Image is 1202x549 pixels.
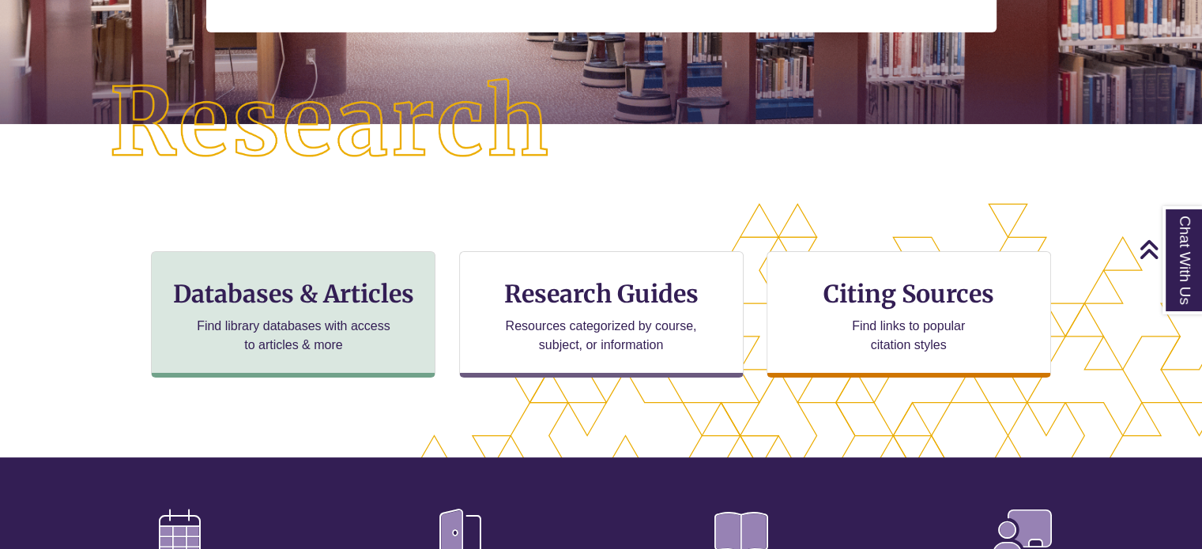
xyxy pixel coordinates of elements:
img: Research [60,29,601,217]
a: Research Guides Resources categorized by course, subject, or information [459,251,744,378]
h3: Citing Sources [812,279,1005,309]
h3: Databases & Articles [164,279,422,309]
a: Back to Top [1139,239,1198,260]
a: Citing Sources Find links to popular citation styles [767,251,1051,378]
p: Resources categorized by course, subject, or information [498,317,704,355]
p: Find library databases with access to articles & more [190,317,397,355]
h3: Research Guides [473,279,730,309]
a: Databases & Articles Find library databases with access to articles & more [151,251,435,378]
p: Find links to popular citation styles [831,317,985,355]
